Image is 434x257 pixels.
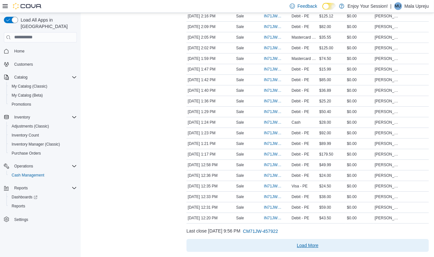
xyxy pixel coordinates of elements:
[187,193,235,201] div: [DATE] 12:33 PM
[375,205,400,210] span: [PERSON_NAME]
[292,120,301,125] span: Cash
[12,93,43,98] span: My Catalog (Beta)
[375,184,400,189] span: [PERSON_NAME]
[14,186,28,191] span: Reports
[187,225,429,238] div: Last close [DATE] 9:56 PM
[12,61,35,68] a: Customers
[319,194,331,199] span: $38.00
[375,141,400,146] span: [PERSON_NAME]
[187,76,235,84] div: [DATE] 1:42 PM
[14,62,33,67] span: Customers
[292,77,309,82] span: Debit - PE
[346,161,373,169] div: $0.00
[319,120,331,125] span: $28.00
[12,47,27,55] a: Home
[236,173,244,178] p: Sale
[319,88,331,93] span: $36.89
[236,152,244,157] p: Sale
[9,171,47,179] a: Cash Management
[375,14,400,19] span: [PERSON_NAME]
[9,149,77,157] span: Purchase Orders
[292,184,308,189] span: Visa - PE
[12,173,44,178] span: Cash Management
[187,182,235,190] div: [DATE] 12:35 PM
[292,45,309,51] span: Debit - PE
[9,193,77,201] span: Dashboards
[319,45,333,51] span: $125.00
[236,67,244,72] p: Sale
[6,100,79,109] button: Promotions
[12,113,33,121] button: Inventory
[292,205,309,210] span: Debit - PE
[292,14,309,19] span: Debit - PE
[264,152,283,157] span: IN71JW-7656971
[375,99,400,104] span: [PERSON_NAME]
[187,161,235,169] div: [DATE] 12:58 PM
[14,115,30,120] span: Inventory
[297,242,318,249] span: Load More
[9,82,50,90] a: My Catalog (Classic)
[187,214,235,222] div: [DATE] 12:20 PM
[187,150,235,158] div: [DATE] 1:17 PM
[12,215,77,223] span: Settings
[390,2,392,10] p: |
[346,204,373,211] div: $0.00
[14,75,27,80] span: Catalog
[1,113,79,122] button: Inventory
[6,140,79,149] button: Inventory Manager (Classic)
[264,182,289,190] button: IN71JW-7656683
[236,14,244,19] p: Sale
[264,44,289,52] button: IN71JW-7657294
[319,56,331,61] span: $74.50
[292,56,317,61] span: Mastercard - PE
[375,194,400,199] span: [PERSON_NAME]
[319,152,333,157] span: $179.50
[346,119,373,126] div: $0.00
[292,173,309,178] span: Debit - PE
[375,67,400,72] span: [PERSON_NAME]
[9,140,63,148] a: Inventory Manager (Classic)
[236,194,244,199] p: Sale
[243,228,278,234] span: CM71JW-457922
[319,184,331,189] span: $24.50
[6,82,79,91] button: My Catalog (Classic)
[12,184,30,192] button: Reports
[319,24,331,29] span: $82.00
[1,60,79,69] button: Customers
[12,133,39,138] span: Inventory Count
[236,205,244,210] p: Sale
[240,225,281,238] button: CM71JW-457922
[236,141,244,146] p: Sale
[264,172,289,179] button: IN71JW-7656694
[9,131,77,139] span: Inventory Count
[236,24,244,29] p: Sale
[319,77,331,82] span: $85.00
[264,140,289,148] button: IN71JW-7656997
[1,73,79,82] button: Catalog
[14,49,25,54] span: Home
[319,99,331,104] span: $25.20
[264,45,283,51] span: IN71JW-7657294
[6,131,79,140] button: Inventory Count
[236,45,244,51] p: Sale
[346,12,373,20] div: $0.00
[346,193,373,201] div: $0.00
[12,216,31,224] a: Settings
[9,100,34,108] a: Promotions
[395,2,401,10] span: MU
[18,17,77,30] span: Load All Apps in [GEOGRAPHIC_DATA]
[264,99,283,104] span: IN71JW-7657099
[264,87,289,94] button: IN71JW-7657123
[264,65,289,73] button: IN71JW-7657174
[187,55,235,62] div: [DATE] 1:59 PM
[9,131,42,139] a: Inventory Count
[1,184,79,193] button: Reports
[1,46,79,56] button: Home
[236,130,244,136] p: Sale
[264,109,283,114] span: IN71JW-7657054
[264,76,289,84] button: IN71JW-7657139
[319,67,331,72] span: $15.99
[292,88,309,93] span: Debit - PE
[12,142,60,147] span: Inventory Manager (Classic)
[322,3,336,10] input: Dark Mode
